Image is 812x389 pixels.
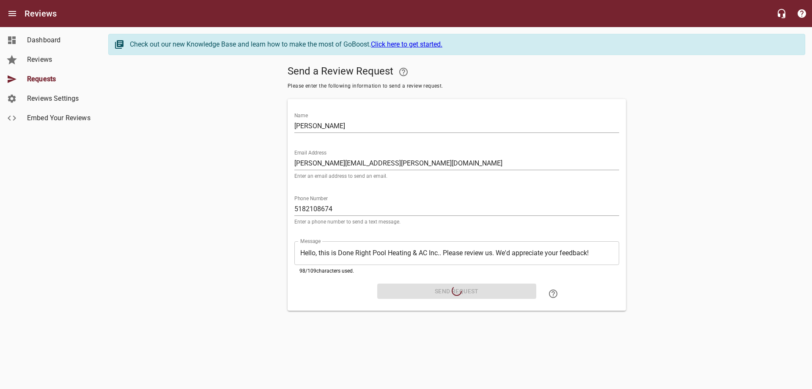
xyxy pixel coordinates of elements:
[2,3,22,24] button: Open drawer
[27,35,91,45] span: Dashboard
[393,62,414,82] a: Your Google or Facebook account must be connected to "Send a Review Request"
[543,284,563,304] a: Learn how to "Send a Review Request"
[771,3,792,24] button: Live Chat
[294,196,328,201] label: Phone Number
[299,268,354,274] span: 98 / 109 characters used.
[27,74,91,84] span: Requests
[27,55,91,65] span: Reviews
[288,82,626,91] span: Please enter the following information to send a review request.
[300,249,613,257] textarea: Hello, this is Done Right Pool Heating & AC Inc.. Please review us. We'd appreciate your feedback!
[294,219,619,224] p: Enter a phone number to send a text message.
[27,113,91,123] span: Embed Your Reviews
[294,113,308,118] label: Name
[25,7,57,20] h6: Reviews
[294,150,326,155] label: Email Address
[27,94,91,104] span: Reviews Settings
[130,39,796,50] div: Check out our new Knowledge Base and learn how to make the most of GoBoost.
[792,3,812,24] button: Support Portal
[294,174,619,179] p: Enter an email address to send an email.
[288,62,626,82] h5: Send a Review Request
[371,40,442,48] a: Click here to get started.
